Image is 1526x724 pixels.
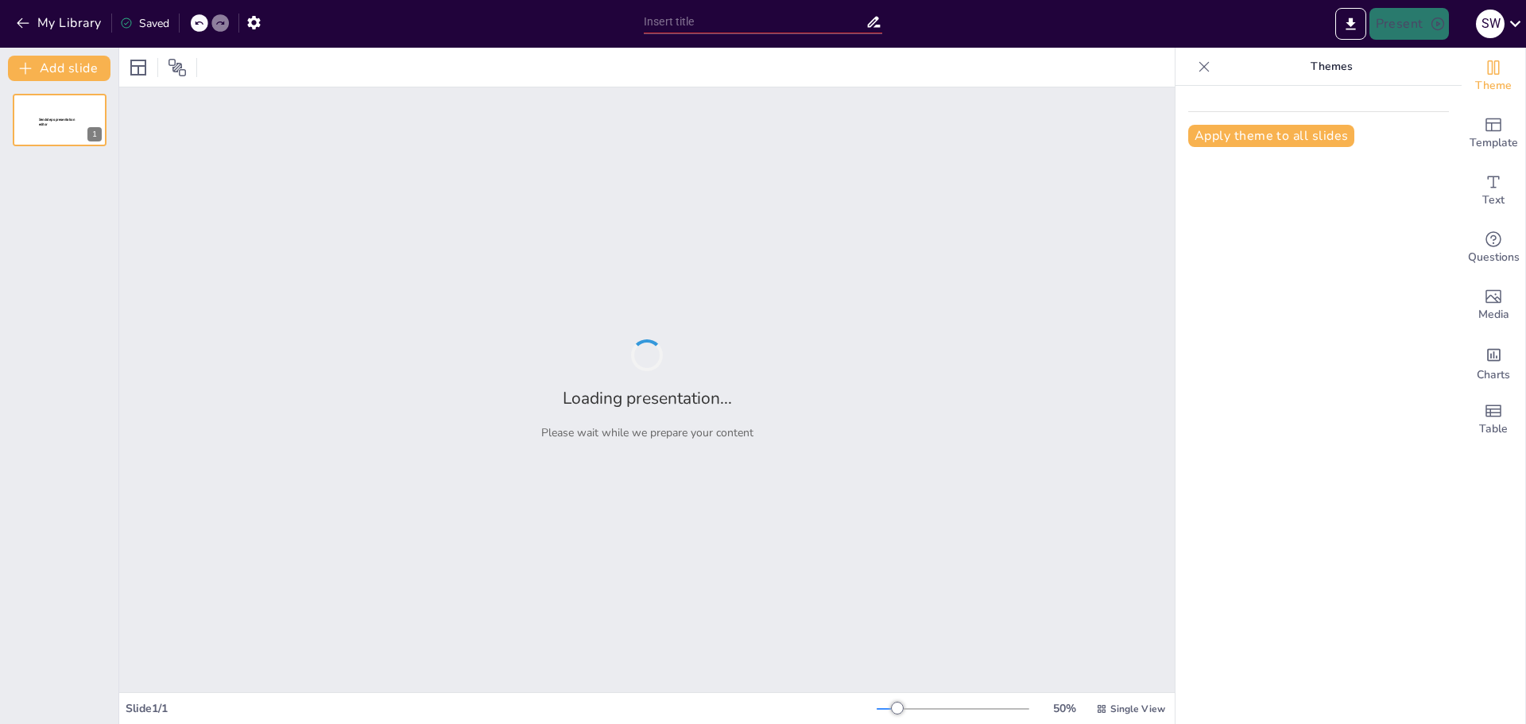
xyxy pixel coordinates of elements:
[1476,8,1505,40] button: s w
[1470,134,1518,152] span: Template
[1462,277,1525,334] div: Add images, graphics, shapes or video
[1217,48,1446,86] p: Themes
[1188,125,1354,147] button: Apply theme to all slides
[8,56,110,81] button: Add slide
[13,94,107,146] div: 1
[1462,48,1525,105] div: Change the overall theme
[1462,391,1525,448] div: Add a table
[563,387,732,409] h2: Loading presentation...
[1462,334,1525,391] div: Add charts and graphs
[1335,8,1366,40] button: Export to PowerPoint
[168,58,187,77] span: Position
[1476,10,1505,38] div: s w
[541,425,753,440] p: Please wait while we prepare your content
[120,16,169,31] div: Saved
[1462,162,1525,219] div: Add text boxes
[1468,249,1520,266] span: Questions
[87,127,102,141] div: 1
[1482,192,1505,209] span: Text
[126,701,877,716] div: Slide 1 / 1
[126,55,151,80] div: Layout
[1478,306,1509,323] span: Media
[12,10,108,36] button: My Library
[1477,366,1510,384] span: Charts
[1110,703,1165,715] span: Single View
[1475,77,1512,95] span: Theme
[1479,420,1508,438] span: Table
[39,118,75,126] span: Sendsteps presentation editor
[644,10,866,33] input: Insert title
[1462,105,1525,162] div: Add ready made slides
[1045,701,1083,716] div: 50 %
[1462,219,1525,277] div: Get real-time input from your audience
[1369,8,1449,40] button: Present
